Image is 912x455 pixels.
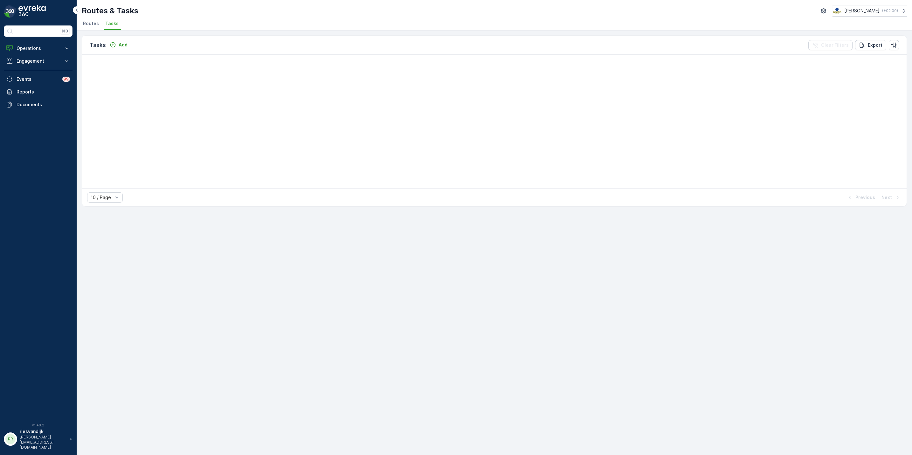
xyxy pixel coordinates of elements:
p: Next [881,194,892,201]
button: Previous [846,194,876,201]
p: Reports [17,89,70,95]
button: Clear Filters [808,40,853,50]
p: Events [17,76,59,82]
a: Events99 [4,73,73,86]
p: Clear Filters [821,42,849,48]
p: Routes & Tasks [82,6,138,16]
p: [PERSON_NAME] [844,8,880,14]
p: riesvandijk [20,428,67,435]
img: logo [4,5,17,18]
p: ⌘B [62,29,68,34]
p: Add [119,42,128,48]
img: basis-logo_rgb2x.png [833,7,842,14]
img: logo_dark-DEwI_e13.png [18,5,46,18]
span: Tasks [105,20,119,27]
p: [PERSON_NAME][EMAIL_ADDRESS][DOMAIN_NAME] [20,435,67,450]
a: Documents [4,98,73,111]
button: [PERSON_NAME](+02:00) [833,5,907,17]
p: Engagement [17,58,60,64]
span: v 1.49.2 [4,423,73,427]
p: Documents [17,101,70,108]
button: Engagement [4,55,73,67]
button: Export [855,40,886,50]
div: RR [5,434,16,444]
button: Next [881,194,902,201]
p: Export [868,42,882,48]
p: ( +02:00 ) [882,8,898,13]
a: Reports [4,86,73,98]
button: Add [107,41,130,49]
span: Routes [83,20,99,27]
button: RRriesvandijk[PERSON_NAME][EMAIL_ADDRESS][DOMAIN_NAME] [4,428,73,450]
p: 99 [64,77,69,82]
p: Tasks [90,41,106,50]
button: Operations [4,42,73,55]
p: Operations [17,45,60,52]
p: Previous [855,194,875,201]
